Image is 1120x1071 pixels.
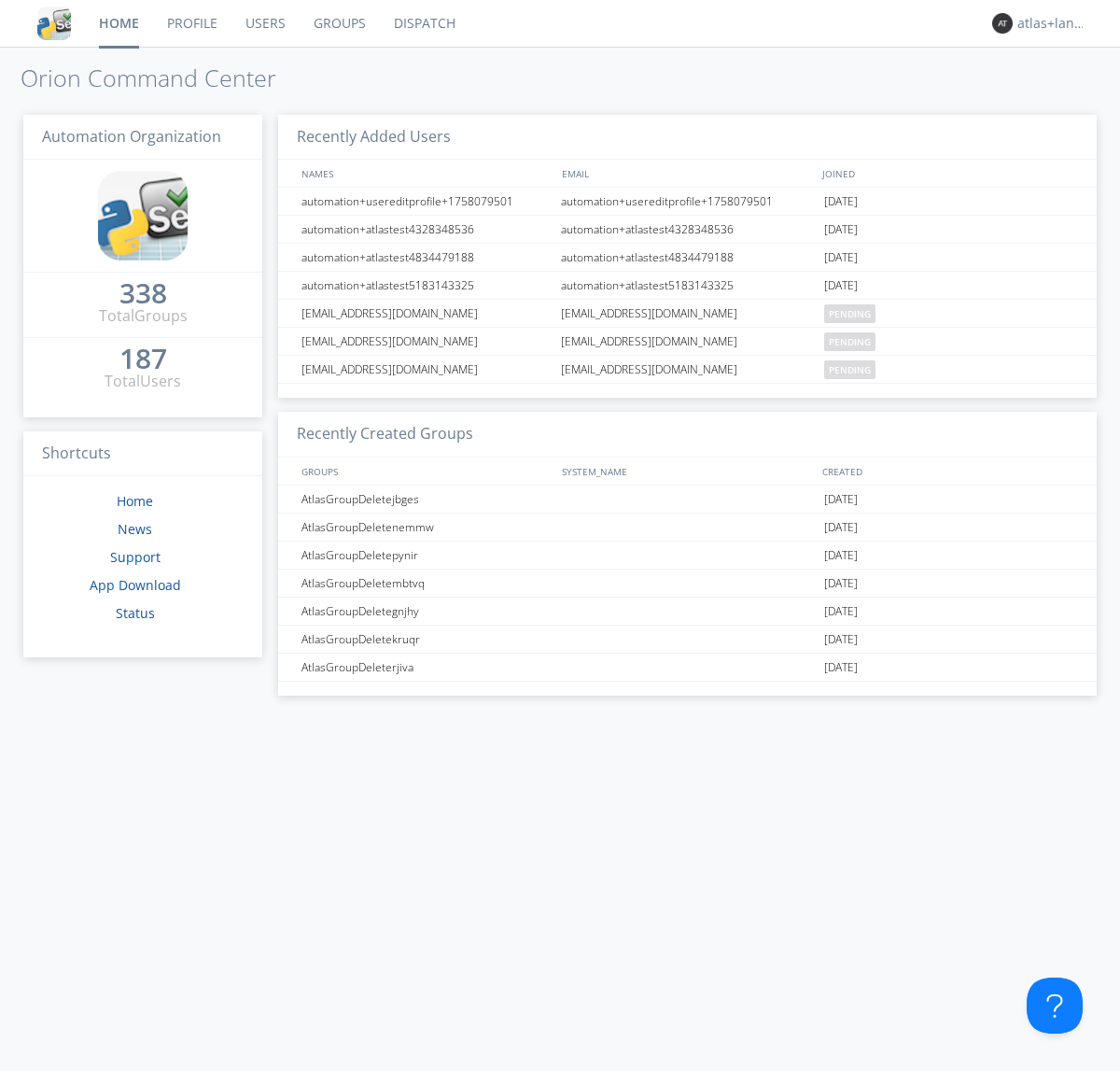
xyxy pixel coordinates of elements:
[278,542,1097,570] a: AtlasGroupDeletepynir[DATE]
[119,284,167,303] div: 338
[556,272,819,299] div: automation+atlastest5183143325
[297,356,555,383] div: [EMAIL_ADDRESS][DOMAIN_NAME]
[105,371,181,392] div: Total Users
[824,654,858,682] span: [DATE]
[118,520,152,538] a: News
[119,349,167,368] div: 187
[297,188,555,215] div: automation+usereditprofile+1758079501
[278,356,1097,384] a: [EMAIL_ADDRESS][DOMAIN_NAME][EMAIL_ADDRESS][DOMAIN_NAME]pending
[278,115,1097,161] h3: Recently Added Users
[99,305,188,327] div: Total Groups
[278,188,1097,216] a: automation+usereditprofile+1758079501automation+usereditprofile+1758079501[DATE]
[824,598,858,626] span: [DATE]
[42,126,221,147] span: Automation Organization
[278,570,1097,598] a: AtlasGroupDeletembtvq[DATE]
[278,486,1097,514] a: AtlasGroupDeletejbges[DATE]
[297,300,555,327] div: [EMAIL_ADDRESS][DOMAIN_NAME]
[818,160,1079,187] div: JOINED
[278,412,1097,458] h3: Recently Created Groups
[824,514,858,542] span: [DATE]
[824,486,858,514] span: [DATE]
[297,570,555,597] div: AtlasGroupDeletembtvq
[23,431,262,477] h3: Shortcuts
[824,188,858,216] span: [DATE]
[278,328,1097,356] a: [EMAIL_ADDRESS][DOMAIN_NAME][EMAIL_ADDRESS][DOMAIN_NAME]pending
[278,244,1097,272] a: automation+atlastest4834479188automation+atlastest4834479188[DATE]
[824,304,875,323] span: pending
[119,284,167,305] a: 338
[824,626,858,654] span: [DATE]
[278,514,1097,542] a: AtlasGroupDeletenemmw[DATE]
[556,216,819,243] div: automation+atlastest4328348536
[824,216,858,244] span: [DATE]
[992,13,1013,34] img: 373638.png
[297,514,555,541] div: AtlasGroupDeletenemmw
[1017,14,1087,33] div: atlas+language+check
[824,360,875,379] span: pending
[297,486,555,513] div: AtlasGroupDeletejbges
[297,458,553,485] div: GROUPS
[110,548,161,566] a: Support
[90,576,181,594] a: App Download
[556,356,819,383] div: [EMAIL_ADDRESS][DOMAIN_NAME]
[824,542,858,570] span: [DATE]
[557,458,818,485] div: SYSTEM_NAME
[278,626,1097,654] a: AtlasGroupDeletekruqr[DATE]
[278,654,1097,682] a: AtlasGroupDeleterjiva[DATE]
[119,349,167,371] a: 187
[824,272,858,300] span: [DATE]
[297,654,555,681] div: AtlasGroupDeleterjiva
[1027,978,1083,1034] iframe: Toggle Customer Support
[556,244,819,271] div: automation+atlastest4834479188
[297,272,555,299] div: automation+atlastest5183143325
[297,626,555,653] div: AtlasGroupDeletekruqr
[278,598,1097,626] a: AtlasGroupDeletegnjhy[DATE]
[556,188,819,215] div: automation+usereditprofile+1758079501
[116,604,155,622] a: Status
[297,160,553,187] div: NAMES
[98,171,188,261] img: cddb5a64eb264b2086981ab96f4c1ba7
[278,216,1097,244] a: automation+atlastest4328348536automation+atlastest4328348536[DATE]
[556,300,819,327] div: [EMAIL_ADDRESS][DOMAIN_NAME]
[297,598,555,625] div: AtlasGroupDeletegnjhy
[557,160,818,187] div: EMAIL
[278,272,1097,300] a: automation+atlastest5183143325automation+atlastest5183143325[DATE]
[278,300,1097,328] a: [EMAIL_ADDRESS][DOMAIN_NAME][EMAIL_ADDRESS][DOMAIN_NAME]pending
[824,332,875,351] span: pending
[117,492,153,510] a: Home
[37,7,71,40] img: cddb5a64eb264b2086981ab96f4c1ba7
[824,244,858,272] span: [DATE]
[297,216,555,243] div: automation+atlastest4328348536
[297,328,555,355] div: [EMAIL_ADDRESS][DOMAIN_NAME]
[818,458,1079,485] div: CREATED
[297,244,555,271] div: automation+atlastest4834479188
[297,542,555,569] div: AtlasGroupDeletepynir
[824,570,858,598] span: [DATE]
[556,328,819,355] div: [EMAIL_ADDRESS][DOMAIN_NAME]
